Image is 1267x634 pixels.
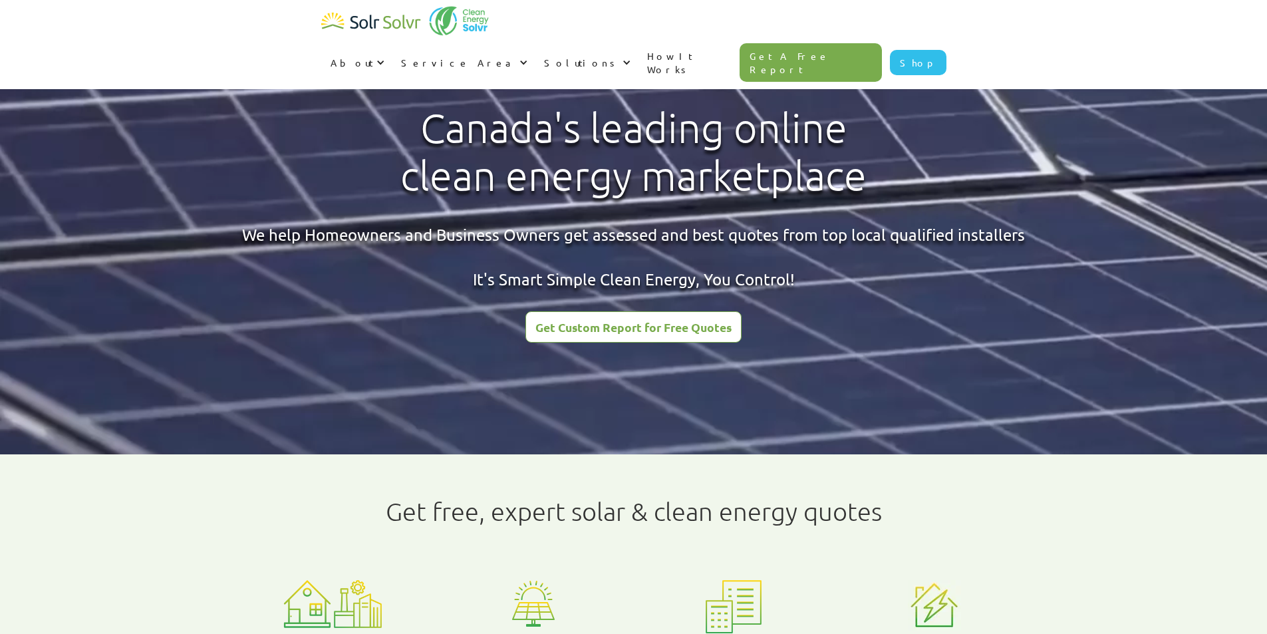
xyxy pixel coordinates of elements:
[890,50,946,75] a: Shop
[386,497,882,526] h1: Get free, expert solar & clean energy quotes
[401,56,516,69] div: Service Area
[331,56,373,69] div: About
[392,43,535,82] div: Service Area
[535,321,732,333] div: Get Custom Report for Free Quotes
[740,43,882,82] a: Get A Free Report
[389,104,878,200] h1: Canada's leading online clean energy marketplace
[638,36,740,89] a: How It Works
[242,224,1025,291] div: We help Homeowners and Business Owners get assessed and best quotes from top local qualified inst...
[525,311,742,343] a: Get Custom Report for Free Quotes
[321,43,392,82] div: About
[544,56,619,69] div: Solutions
[535,43,638,82] div: Solutions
